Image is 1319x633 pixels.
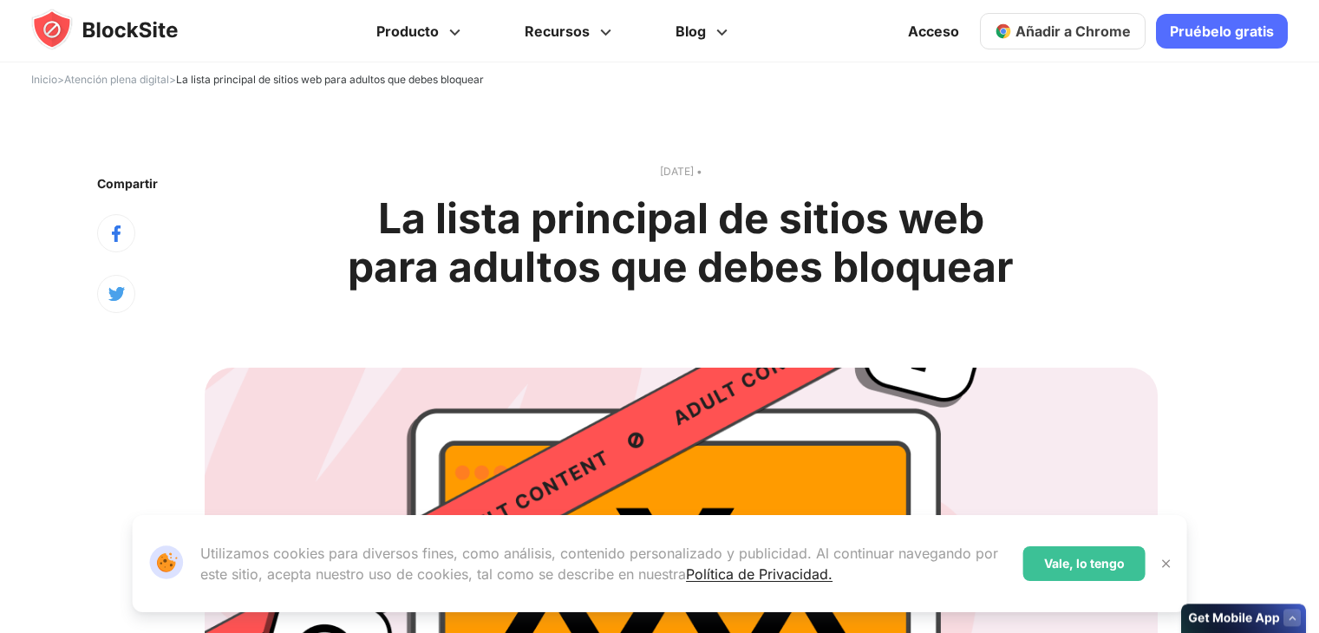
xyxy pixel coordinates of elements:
font: Vale, lo tengo [1044,556,1125,571]
a: Acceso [898,10,970,52]
a: Inicio [31,73,57,86]
font: Producto [376,23,439,40]
font: Blog [676,23,706,40]
font: Acceso [908,23,959,40]
font: La lista principal de sitios web para adultos que debes bloquear [176,73,484,86]
font: Pruébelo gratis [1170,23,1274,40]
a: Añadir a Chrome [980,13,1146,49]
font: Compartir [97,176,158,191]
button: Cerca [1155,552,1178,575]
img: chrome-icon.svg [995,23,1012,40]
img: blocksite-icon.5d769676.svg [31,9,212,50]
a: Pruébelo gratis [1156,14,1288,49]
font: Recursos [525,23,590,40]
font: La lista principal de sitios web para adultos que debes bloquear [348,193,1014,292]
a: Política de Privacidad. [686,565,833,583]
font: Utilizamos cookies para diversos fines, como análisis, contenido personalizado y publicidad. Al c... [200,545,998,583]
font: [DATE] • [660,165,702,178]
img: Cerca [1159,557,1173,571]
font: Añadir a Chrome [1015,23,1131,40]
a: Atención plena digital [64,73,169,86]
font: > [169,73,176,86]
font: > [57,73,64,86]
